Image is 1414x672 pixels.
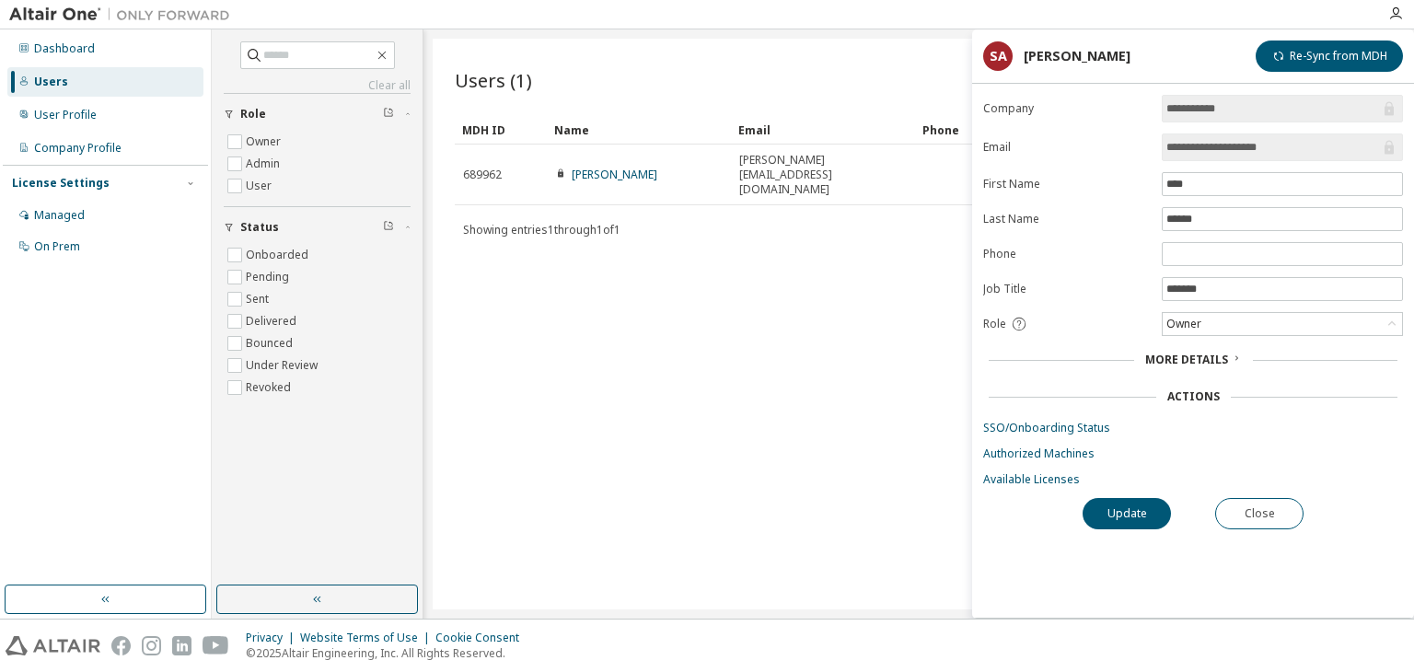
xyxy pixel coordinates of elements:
[142,636,161,655] img: instagram.svg
[203,636,229,655] img: youtube.svg
[1164,314,1204,334] div: Owner
[34,41,95,56] div: Dashboard
[240,107,266,122] span: Role
[240,220,279,235] span: Status
[983,317,1006,331] span: Role
[246,288,272,310] label: Sent
[922,115,1092,145] div: Phone
[246,131,284,153] label: Owner
[983,212,1151,226] label: Last Name
[34,208,85,223] div: Managed
[34,239,80,254] div: On Prem
[1256,41,1403,72] button: Re-Sync from MDH
[6,636,100,655] img: altair_logo.svg
[983,177,1151,191] label: First Name
[983,446,1403,461] a: Authorized Machines
[983,421,1403,435] a: SSO/Onboarding Status
[246,645,530,661] p: © 2025 Altair Engineering, Inc. All Rights Reserved.
[462,115,539,145] div: MDH ID
[463,222,620,238] span: Showing entries 1 through 1 of 1
[246,377,295,399] label: Revoked
[246,631,300,645] div: Privacy
[34,108,97,122] div: User Profile
[383,107,394,122] span: Clear filter
[1083,498,1171,529] button: Update
[983,282,1151,296] label: Job Title
[572,167,657,182] a: [PERSON_NAME]
[383,220,394,235] span: Clear filter
[246,332,296,354] label: Bounced
[1167,389,1220,404] div: Actions
[1145,352,1228,367] span: More Details
[983,140,1151,155] label: Email
[9,6,239,24] img: Altair One
[738,115,908,145] div: Email
[246,153,284,175] label: Admin
[246,310,300,332] label: Delivered
[983,101,1151,116] label: Company
[12,176,110,191] div: License Settings
[34,75,68,89] div: Users
[172,636,191,655] img: linkedin.svg
[983,472,1403,487] a: Available Licenses
[983,41,1013,71] div: sa
[455,67,532,93] span: Users (1)
[246,354,321,377] label: Under Review
[34,141,122,156] div: Company Profile
[739,153,907,197] span: [PERSON_NAME][EMAIL_ADDRESS][DOMAIN_NAME]
[246,175,275,197] label: User
[983,247,1151,261] label: Phone
[224,94,411,134] button: Role
[1215,498,1304,529] button: Close
[1163,313,1402,335] div: Owner
[224,78,411,93] a: Clear all
[246,266,293,288] label: Pending
[111,636,131,655] img: facebook.svg
[300,631,435,645] div: Website Terms of Use
[1024,49,1130,64] div: [PERSON_NAME]
[224,207,411,248] button: Status
[246,244,312,266] label: Onboarded
[435,631,530,645] div: Cookie Consent
[554,115,724,145] div: Name
[463,168,502,182] span: 689962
